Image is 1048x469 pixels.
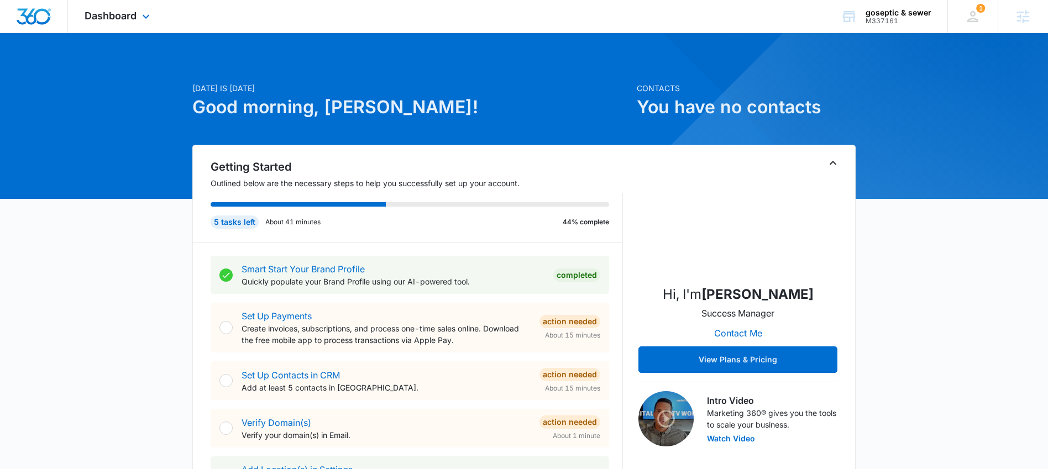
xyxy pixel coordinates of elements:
button: Watch Video [707,435,755,442]
h1: You have no contacts [637,94,856,120]
p: 44% complete [563,217,609,227]
h2: Getting Started [211,159,623,175]
a: Smart Start Your Brand Profile [242,264,365,275]
button: Contact Me [703,320,773,346]
p: Success Manager [701,307,774,320]
span: About 1 minute [553,431,600,441]
span: 1 [976,4,985,13]
div: Action Needed [539,415,600,429]
div: 5 tasks left [211,215,259,229]
p: Create invoices, subscriptions, and process one-time sales online. Download the free mobile app t... [242,323,531,346]
p: Verify your domain(s) in Email. [242,429,531,441]
p: Contacts [637,82,856,94]
div: account name [866,8,931,17]
h3: Intro Video [707,394,837,407]
button: Toggle Collapse [826,156,840,170]
p: Quickly populate your Brand Profile using our AI-powered tool. [242,276,544,287]
div: account id [866,17,931,25]
p: Marketing 360® gives you the tools to scale your business. [707,407,837,430]
span: About 15 minutes [545,330,600,340]
div: notifications count [976,4,985,13]
p: Hi, I'm [663,284,814,304]
div: Completed [553,268,600,282]
p: [DATE] is [DATE] [192,82,630,94]
a: Set Up Contacts in CRM [242,370,340,381]
p: About 41 minutes [265,217,321,227]
strong: [PERSON_NAME] [701,286,814,302]
h1: Good morning, [PERSON_NAME]! [192,94,630,120]
span: About 15 minutes [545,383,600,393]
div: Action Needed [539,315,600,328]
p: Outlined below are the necessary steps to help you successfully set up your account. [211,177,623,189]
p: Add at least 5 contacts in [GEOGRAPHIC_DATA]. [242,382,531,393]
img: Cole Rouse [683,165,793,276]
div: Action Needed [539,368,600,381]
a: Verify Domain(s) [242,417,311,428]
span: Dashboard [85,10,137,22]
button: View Plans & Pricing [638,346,837,373]
img: Intro Video [638,391,694,446]
a: Set Up Payments [242,310,312,322]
